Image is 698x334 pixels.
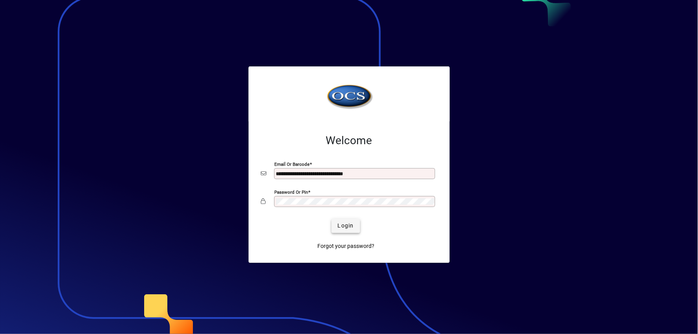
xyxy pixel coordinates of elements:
mat-label: Password or Pin [275,189,308,195]
span: Login [338,222,354,230]
a: Forgot your password? [314,239,377,253]
button: Login [332,219,360,233]
mat-label: Email or Barcode [275,161,310,167]
span: Forgot your password? [317,242,374,250]
h2: Welcome [261,134,437,147]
